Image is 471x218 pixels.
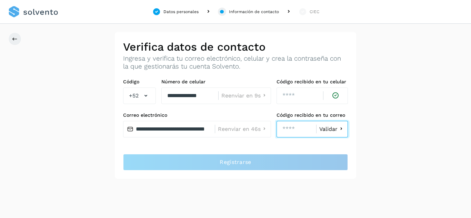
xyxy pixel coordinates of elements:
[123,55,348,71] p: Ingresa y verifica tu correo electrónico, celular y crea la contraseña con la que gestionarás tu ...
[220,158,251,166] span: Registrarse
[277,79,348,85] label: Código recibido en tu celular
[161,79,271,85] label: Número de celular
[221,93,261,98] span: Reenviar en 9s
[229,9,279,15] div: Información de contacto
[277,112,348,118] label: Código recibido en tu correo
[123,112,271,118] label: Correo electrónico
[129,92,139,100] span: +52
[123,154,348,170] button: Registrarse
[221,92,268,99] button: Reenviar en 9s
[163,9,199,15] div: Datos personales
[218,126,261,132] span: Reenviar en 46s
[123,79,156,85] label: Código
[123,40,348,53] h2: Verifica datos de contacto
[319,125,345,133] button: Validar
[319,126,338,132] span: Validar
[310,9,319,15] div: CIEC
[218,125,268,133] button: Reenviar en 46s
